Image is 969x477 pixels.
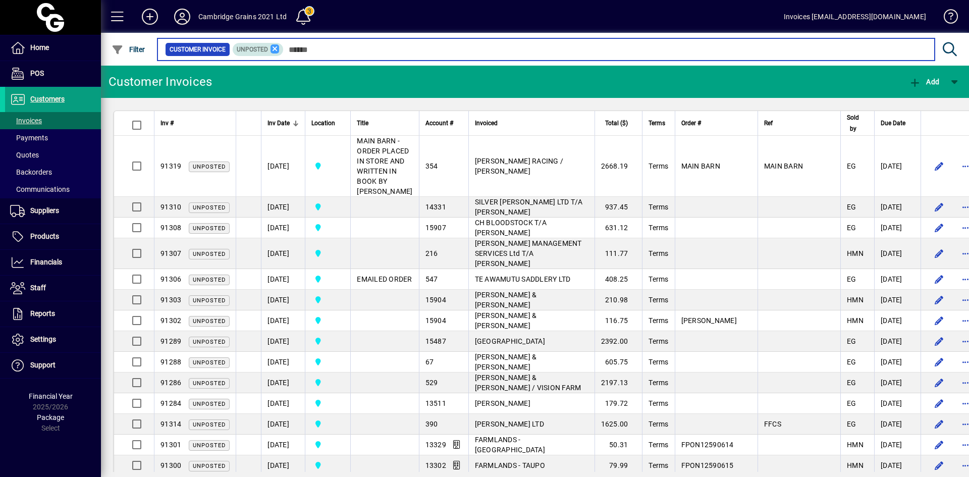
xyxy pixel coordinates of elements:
[198,9,287,25] div: Cambridge Grains 2021 Ltd
[475,337,545,345] span: [GEOGRAPHIC_DATA]
[425,162,438,170] span: 354
[931,271,947,287] button: Edit
[681,118,751,129] div: Order #
[160,358,181,366] span: 91288
[595,331,642,352] td: 2392.00
[425,420,438,428] span: 390
[5,181,101,198] a: Communications
[311,294,344,305] span: Cambridge Grains 2021 Ltd
[681,441,734,449] span: FPON12590614
[595,136,642,197] td: 2668.19
[160,296,181,304] span: 91303
[595,238,642,269] td: 111.77
[160,337,181,345] span: 91289
[847,461,864,469] span: HMN
[267,118,299,129] div: Inv Date
[475,239,582,268] span: [PERSON_NAME] MANAGEMENT SERVICES Ltd T/A [PERSON_NAME]
[30,43,49,51] span: Home
[874,197,921,218] td: [DATE]
[134,8,166,26] button: Add
[595,414,642,435] td: 1625.00
[160,461,181,469] span: 91300
[160,118,230,129] div: Inv #
[475,157,564,175] span: [PERSON_NAME] RACING / [PERSON_NAME]
[5,129,101,146] a: Payments
[595,373,642,393] td: 2197.13
[764,420,781,428] span: FFCS
[595,310,642,331] td: 116.75
[261,373,305,393] td: [DATE]
[261,238,305,269] td: [DATE]
[261,414,305,435] td: [DATE]
[425,337,446,345] span: 15487
[595,269,642,290] td: 408.25
[193,318,226,325] span: Unposted
[109,40,148,59] button: Filter
[847,316,864,325] span: HMN
[874,393,921,414] td: [DATE]
[5,276,101,301] a: Staff
[311,161,344,172] span: Cambridge Grains 2021 Ltd
[847,358,856,366] span: EG
[931,312,947,329] button: Edit
[193,204,226,211] span: Unposted
[357,275,412,283] span: EMAILED ORDER
[649,118,665,129] span: Terms
[166,8,198,26] button: Profile
[681,461,734,469] span: FPON12590615
[311,274,344,285] span: Cambridge Grains 2021 Ltd
[193,359,226,366] span: Unposted
[881,118,914,129] div: Due Date
[425,358,434,366] span: 67
[931,416,947,432] button: Edit
[357,118,412,129] div: Title
[847,399,856,407] span: EG
[605,118,628,129] span: Total ($)
[160,224,181,232] span: 91308
[311,248,344,259] span: Cambridge Grains 2021 Ltd
[193,297,226,304] span: Unposted
[649,441,668,449] span: Terms
[311,398,344,409] span: Cambridge Grains 2021 Ltd
[267,118,290,129] span: Inv Date
[29,392,73,400] span: Financial Year
[30,335,56,343] span: Settings
[595,393,642,414] td: 179.72
[847,162,856,170] span: EG
[160,441,181,449] span: 91301
[874,238,921,269] td: [DATE]
[193,401,226,407] span: Unposted
[847,112,868,134] div: Sold by
[30,232,59,240] span: Products
[847,441,864,449] span: HMN
[5,250,101,275] a: Financials
[311,118,344,129] div: Location
[874,373,921,393] td: [DATE]
[881,118,905,129] span: Due Date
[649,162,668,170] span: Terms
[847,275,856,283] span: EG
[311,336,344,347] span: Cambridge Grains 2021 Ltd
[931,292,947,308] button: Edit
[649,249,668,257] span: Terms
[595,435,642,455] td: 50.31
[909,78,939,86] span: Add
[874,352,921,373] td: [DATE]
[847,224,856,232] span: EG
[874,136,921,197] td: [DATE]
[193,339,226,345] span: Unposted
[475,461,545,469] span: FARMLANDS - TAUPO
[160,203,181,211] span: 91310
[5,198,101,224] a: Suppliers
[764,118,834,129] div: Ref
[261,455,305,476] td: [DATE]
[649,420,668,428] span: Terms
[425,224,446,232] span: 15907
[874,310,921,331] td: [DATE]
[847,379,856,387] span: EG
[847,420,856,428] span: EG
[311,439,344,450] span: Cambridge Grains 2021 Ltd
[311,222,344,233] span: Cambridge Grains 2021 Ltd
[193,421,226,428] span: Unposted
[261,352,305,373] td: [DATE]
